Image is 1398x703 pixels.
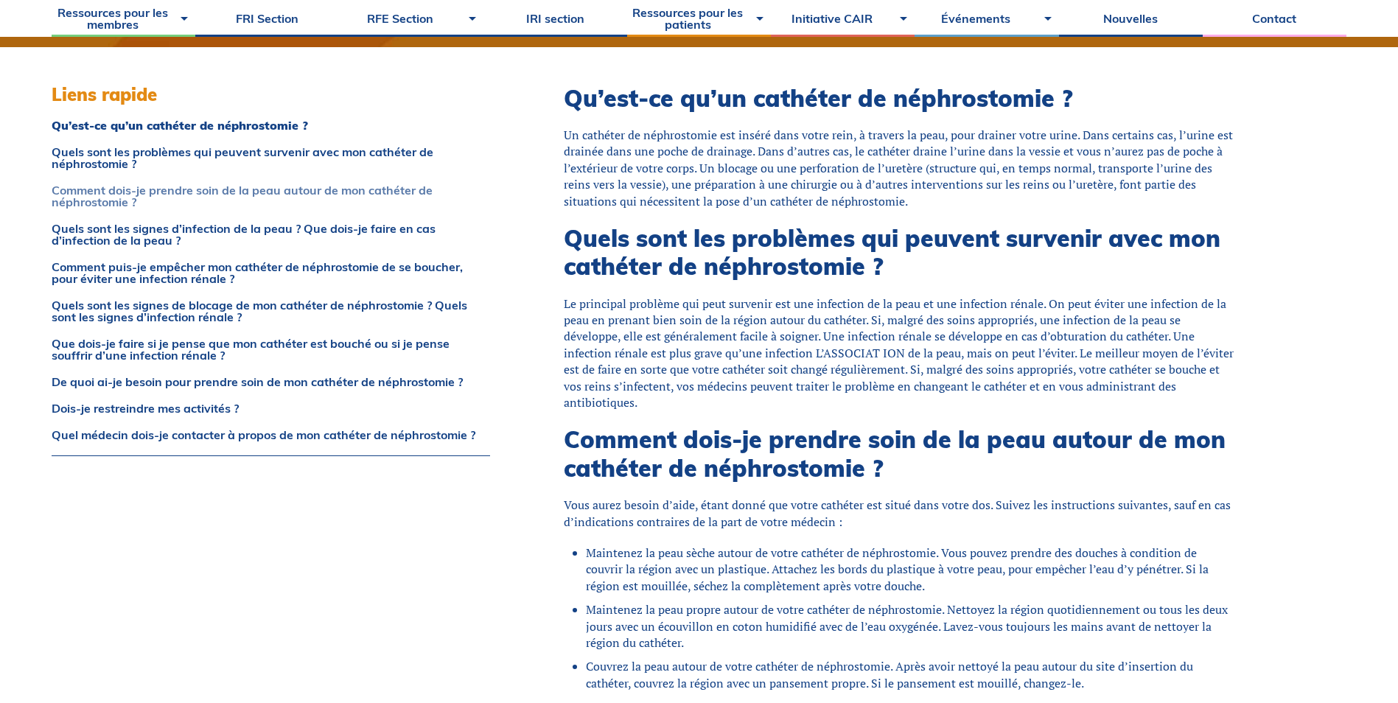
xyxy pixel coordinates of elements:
a: Qu’est-ce qu’un cathéter de néphrostomie ? [52,119,490,131]
h2: Comment dois-je prendre soin de la peau autour de mon cathéter de néphrostomie ? [564,425,1236,482]
a: Comment puis-je empêcher mon cathéter de néphrostomie de se boucher, pour éviter une infection ré... [52,261,490,284]
a: Quels sont les signes d’infection de la peau ? Que dois-je faire en cas d’infection de la peau ? [52,223,490,246]
a: Dois-je restreindre mes activités ? [52,402,490,414]
li: Maintenez la peau sèche autour de votre cathéter de néphrostomie. Vous pouvez prendre des douches... [586,545,1236,594]
div: Un cathéter de néphrostomie est inséré dans votre rein, à travers la peau, pour drainer votre uri... [564,127,1236,209]
div: Le principal problème qui peut survenir est une infection de la peau et une infection rénale. On ... [564,295,1236,411]
a: De quoi ai-je besoin pour prendre soin de mon cathéter de néphrostomie ? [52,376,490,388]
h2: Quels sont les problèmes qui peuvent survenir avec mon cathéter de néphrostomie ? [564,224,1236,281]
li: Maintenez la peau propre autour de votre cathéter de néphrostomie. Nettoyez la région quotidienne... [586,601,1236,651]
a: Quels sont les signes de blocage de mon cathéter de néphrostomie ? Quels sont les signes d’infect... [52,299,490,323]
div: Vous aurez besoin d’aide, étant donné que votre cathéter est situé dans votre dos. Suivez les ins... [564,497,1236,530]
a: Que dois-je faire si je pense que mon cathéter est bouché ou si je pense souffrir d’une infection... [52,337,490,361]
li: Couvrez la peau autour de votre cathéter de néphrostomie. Après avoir nettoyé la peau autour du s... [586,658,1236,691]
a: Comment dois-je prendre soin de la peau autour de mon cathéter de néphrostomie ? [52,184,490,208]
a: Quels sont les problèmes qui peuvent survenir avec mon cathéter de néphrostomie ? [52,146,490,169]
a: Quel médecin dois-je contacter à propos de mon cathéter de néphrostomie ? [52,429,490,441]
h2: Qu’est-ce qu’un cathéter de néphrostomie ? [564,84,1236,112]
h3: Liens rapide [52,84,490,105]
